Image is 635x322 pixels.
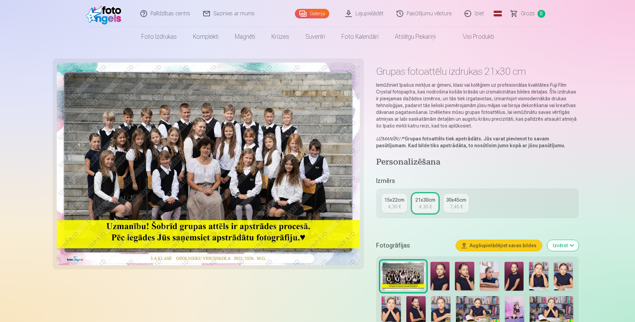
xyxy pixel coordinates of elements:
p: Iemūžiniet īpašus mirkļus ar ģimeni, klasi vai kolēģiem uz profesionālas kvalitātes Fuji Film Cry... [376,82,578,129]
span: Grozs [521,10,535,18]
a: 21x30cm4,30 € [412,194,438,213]
a: 15x22cm4,30 € [382,194,407,213]
h5: Izmērs [376,176,578,186]
div: 4,30 € [419,203,432,210]
a: Suvenīri [297,27,333,46]
a: Foto kalendāri [333,27,387,46]
div: 21x30cm [415,197,435,203]
button: Augšupielādējiet savas bildes [456,240,542,251]
img: /fa1 [86,3,125,24]
h4: Personalizēšana [376,157,578,168]
strong: Grupas fotoattēls tiek apstrādāts. Jūs varat pievienot to savam pasūtījumam. Kad bilde tiks apstr... [376,136,565,148]
div: 15x22cm [384,197,404,203]
a: Magnēti [227,27,263,46]
h5: Fotogrāfijas [376,241,450,250]
a: 30x45cm7,40 € [443,194,469,213]
a: Krūzes [263,27,297,46]
button: Izvērst [547,240,579,251]
div: 4,30 € [388,203,401,210]
a: Foto izdrukas [133,27,185,46]
h1: Grupas fotoattēlu izdrukas 21x30 cm [376,65,578,78]
em: UZMANĪBU ! [376,136,402,141]
a: Atslēgu piekariņi [387,27,444,46]
a: Visi produkti [444,27,502,46]
span: 0 [537,10,545,18]
a: Galerija [295,9,329,18]
div: 30x45cm [446,197,466,203]
a: Komplekti [185,27,227,46]
div: 7,40 € [450,203,463,210]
